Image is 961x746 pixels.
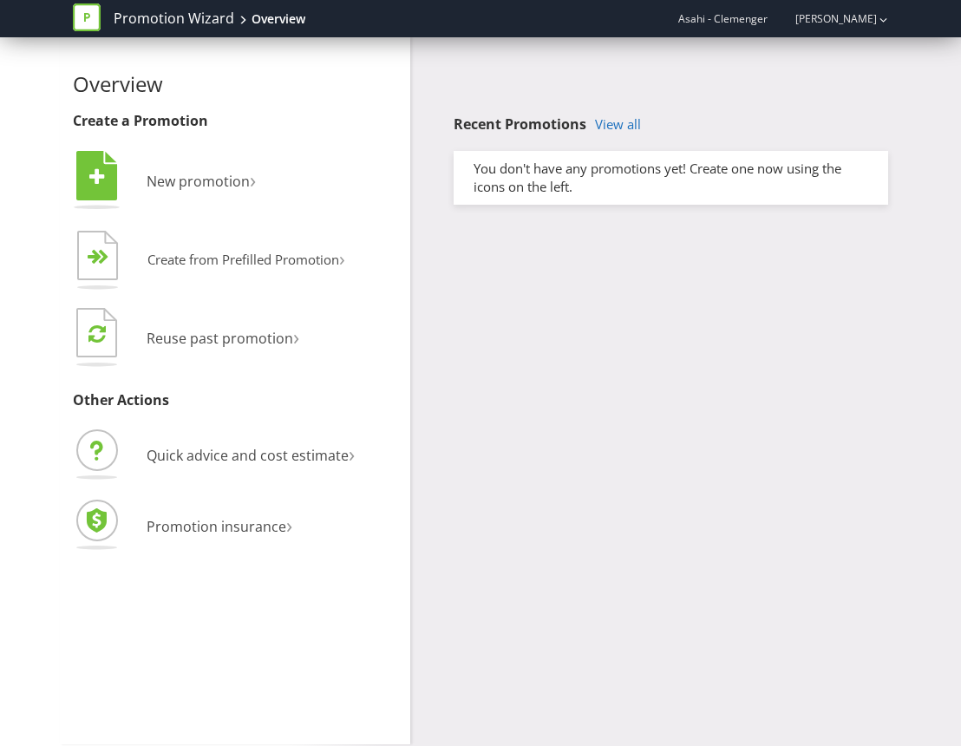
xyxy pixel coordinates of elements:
[595,117,641,132] a: View all
[73,114,397,129] h3: Create a Promotion
[89,167,105,186] tspan: 
[678,11,768,26] span: Asahi - Clemenger
[454,115,586,134] span: Recent Promotions
[98,249,109,265] tspan: 
[147,172,250,191] span: New promotion
[73,226,346,296] button: Create from Prefilled Promotion›
[73,517,292,536] a: Promotion insurance›
[252,10,305,28] div: Overview
[147,329,293,348] span: Reuse past promotion
[339,245,345,272] span: ›
[88,324,106,344] tspan: 
[147,251,339,268] span: Create from Prefilled Promotion
[349,439,355,468] span: ›
[461,160,881,197] div: You don't have any promotions yet! Create one now using the icons on the left.
[293,322,299,350] span: ›
[147,446,349,465] span: Quick advice and cost estimate
[73,73,397,95] h2: Overview
[286,510,292,539] span: ›
[73,446,355,465] a: Quick advice and cost estimate›
[250,165,256,193] span: ›
[778,11,877,26] a: [PERSON_NAME]
[114,9,234,29] a: Promotion Wizard
[73,393,397,409] h3: Other Actions
[147,517,286,536] span: Promotion insurance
